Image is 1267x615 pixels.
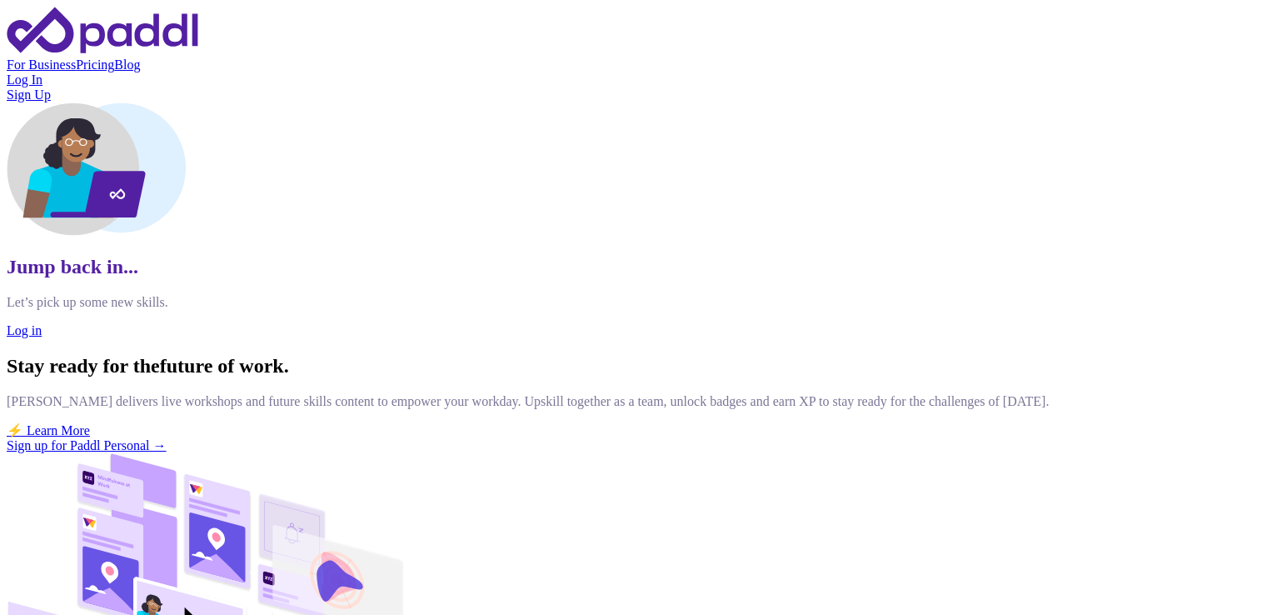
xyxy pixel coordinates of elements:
[7,295,1260,310] p: Let’s pick up some new skills.
[7,323,42,337] a: Log in
[7,87,51,102] a: Sign Up
[7,423,90,437] a: ⚡ Learn More
[114,57,140,72] a: Blog
[7,72,42,87] a: Log In
[7,57,76,72] a: For Business
[7,355,1260,377] h1: Stay ready for the
[7,394,1260,409] p: [PERSON_NAME] delivers live workshops and future skills content to empower your workday. Upskill ...
[7,256,1260,278] h1: Jump back in...
[76,57,114,72] a: Pricing
[160,355,289,377] span: future of work.
[7,438,167,452] a: Sign up for Paddl Personal →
